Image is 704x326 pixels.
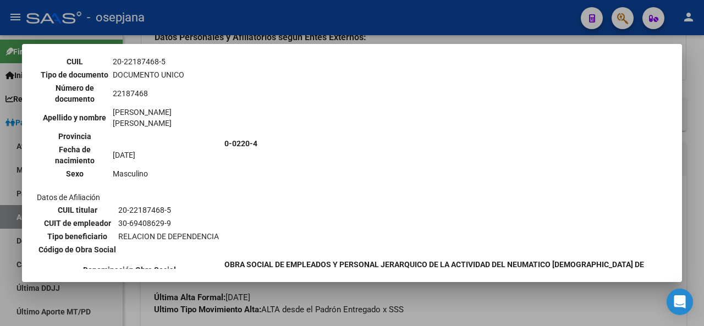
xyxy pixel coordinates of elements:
td: RELACION DE DEPENDENCIA [118,230,219,242]
td: [DATE] [112,143,221,167]
td: Datos personales Datos de Afiliación [36,30,223,257]
td: 22187468 [112,82,221,105]
th: Tipo beneficiario [38,230,117,242]
td: 20-22187468-5 [112,56,221,68]
th: CUIL titular [38,204,117,216]
th: CUIT de empleador [38,217,117,229]
th: Tipo de documento [38,69,111,81]
th: Código de Obra Social [38,244,117,256]
td: Masculino [112,168,221,180]
th: Apellido y nombre [38,106,111,129]
td: DOCUMENTO UNICO [112,69,221,81]
td: [PERSON_NAME] [PERSON_NAME] [112,106,221,129]
th: Número de documento [38,82,111,105]
th: Provincia [38,130,111,142]
div: Open Intercom Messenger [667,289,693,315]
th: Sexo [38,168,111,180]
th: Fecha de nacimiento [38,143,111,167]
b: 0-0220-4 [224,139,257,148]
th: Denominación Obra Social [36,258,223,281]
b: OBRA SOCIAL DE EMPLEADOS Y PERSONAL JERARQUICO DE LA ACTIVIDAD DEL NEUMATICO [DEMOGRAPHIC_DATA] D... [224,260,644,280]
td: 30-69408629-9 [118,217,219,229]
td: 20-22187468-5 [118,204,219,216]
th: CUIL [38,56,111,68]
